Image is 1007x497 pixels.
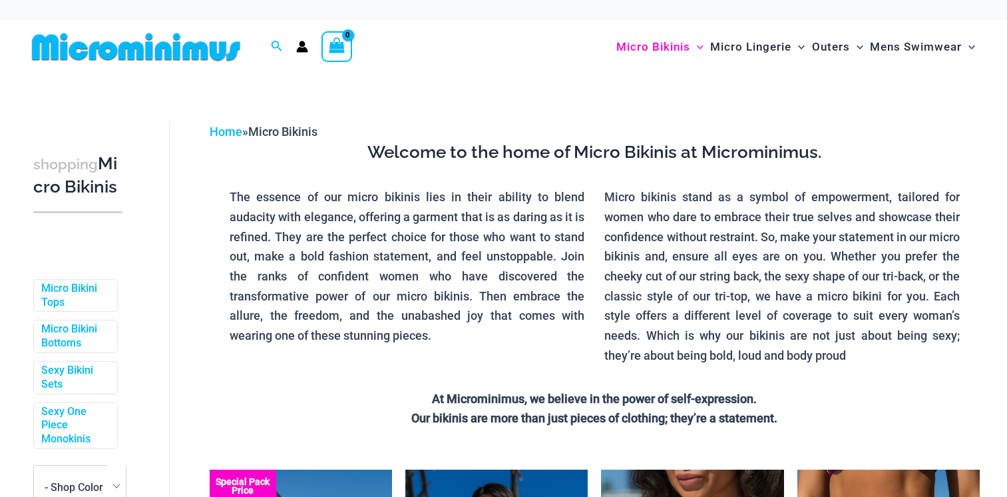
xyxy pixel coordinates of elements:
span: Outers [812,30,850,64]
h3: Micro Bikinis [33,153,122,199]
a: View Shopping Cart, empty [321,31,352,62]
a: Mens SwimwearMenu ToggleMenu Toggle [867,27,978,67]
p: Micro bikinis stand as a symbol of empowerment, tailored for women who dare to embrace their true... [604,187,960,365]
a: Micro Bikini Bottoms [41,322,107,350]
span: Menu Toggle [690,30,704,64]
img: MM SHOP LOGO FLAT [27,32,246,62]
strong: At Microminimus, we believe in the power of self-expression. [432,392,757,406]
b: Special Pack Price [210,478,276,495]
span: - Shop Color [45,481,103,494]
h3: Welcome to the home of Micro Bikinis at Microminimus. [220,141,970,164]
span: Menu Toggle [791,30,805,64]
span: » [210,125,317,139]
nav: Site Navigation [611,25,980,69]
a: Micro LingerieMenu ToggleMenu Toggle [707,27,808,67]
a: Sexy Bikini Sets [41,364,107,392]
a: Search icon link [271,39,283,55]
span: Micro Bikinis [248,125,317,139]
a: Home [210,125,242,139]
span: Mens Swimwear [870,30,962,64]
a: Sexy One Piece Monokinis [41,405,107,446]
p: The essence of our micro bikinis lies in their ability to blend audacity with elegance, offering ... [230,187,585,346]
span: Micro Bikinis [616,30,690,64]
span: shopping [33,156,98,173]
span: Menu Toggle [962,30,975,64]
strong: Our bikinis are more than just pieces of clothing; they’re a statement. [411,411,777,425]
a: Micro Bikini Tops [41,282,107,310]
span: Micro Lingerie [710,30,791,64]
span: Menu Toggle [850,30,863,64]
a: Account icon link [296,41,308,53]
a: OutersMenu ToggleMenu Toggle [809,27,867,67]
a: Micro BikinisMenu ToggleMenu Toggle [613,27,707,67]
